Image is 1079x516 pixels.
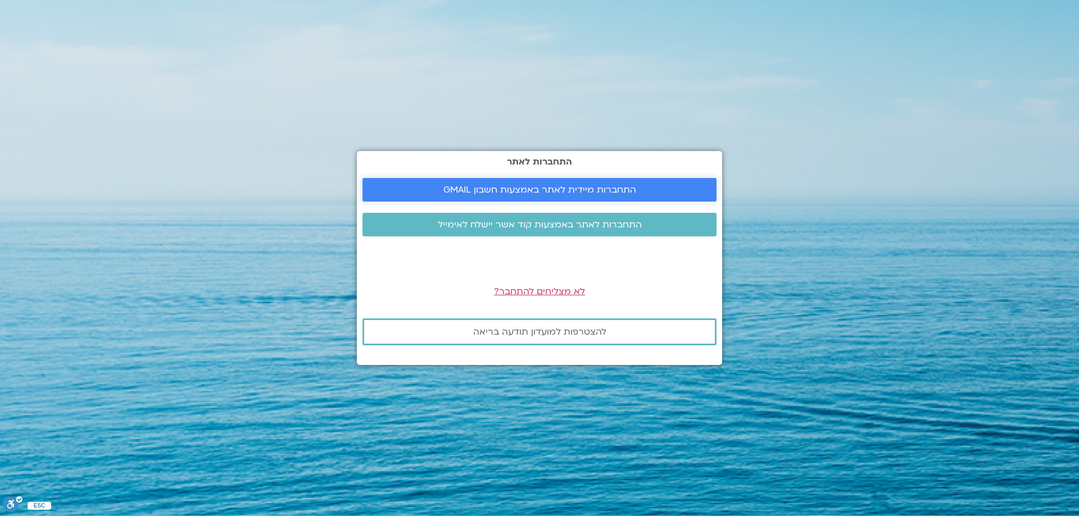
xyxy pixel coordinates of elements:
[494,285,585,298] a: לא מצליחים להתחבר?
[362,157,717,167] h2: התחברות לאתר
[362,178,717,202] a: התחברות מיידית לאתר באמצעות חשבון GMAIL
[362,213,717,236] a: התחברות לאתר באמצעות קוד אשר יישלח לאימייל
[473,327,606,337] span: להצטרפות למועדון תודעה בריאה
[443,185,636,195] span: התחברות מיידית לאתר באמצעות חשבון GMAIL
[438,220,642,230] span: התחברות לאתר באמצעות קוד אשר יישלח לאימייל
[362,318,717,345] a: להצטרפות למועדון תודעה בריאה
